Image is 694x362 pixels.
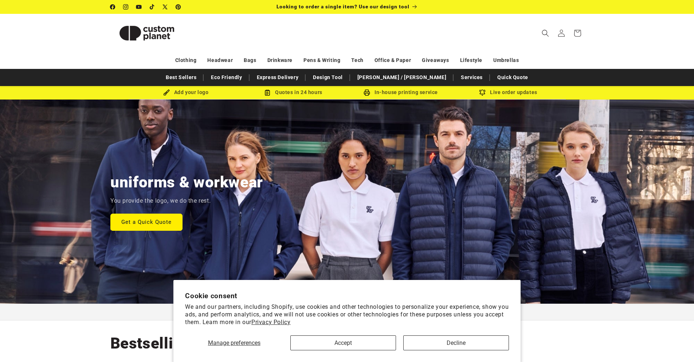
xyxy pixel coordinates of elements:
[479,89,486,96] img: Order updates
[208,339,260,346] span: Manage preferences
[110,172,263,192] h2: uniforms & workwear
[240,88,347,97] div: Quotes in 24 hours
[403,335,509,350] button: Decline
[132,88,240,97] div: Add your logo
[494,71,532,84] a: Quick Quote
[493,54,519,67] a: Umbrellas
[364,89,370,96] img: In-house printing
[375,54,411,67] a: Office & Paper
[460,54,482,67] a: Lifestyle
[244,54,256,67] a: Bags
[347,88,455,97] div: In-house printing service
[110,196,211,206] p: You provide the logo, we do the rest.
[185,303,509,326] p: We and our partners, including Shopify, use cookies and other technologies to personalize your ex...
[175,54,197,67] a: Clothing
[162,71,200,84] a: Best Sellers
[422,54,449,67] a: Giveaways
[658,327,694,362] iframe: Chat Widget
[163,89,170,96] img: Brush Icon
[107,14,186,52] a: Custom Planet
[185,335,283,350] button: Manage preferences
[110,17,183,50] img: Custom Planet
[264,89,271,96] img: Order Updates Icon
[455,88,562,97] div: Live order updates
[207,71,246,84] a: Eco Friendly
[253,71,302,84] a: Express Delivery
[457,71,486,84] a: Services
[354,71,450,84] a: [PERSON_NAME] / [PERSON_NAME]
[251,319,290,326] a: Privacy Policy
[185,292,509,300] h2: Cookie consent
[267,54,293,67] a: Drinkware
[351,54,363,67] a: Tech
[290,335,396,350] button: Accept
[110,213,183,230] a: Get a Quick Quote
[277,4,409,9] span: Looking to order a single item? Use our design tool
[207,54,233,67] a: Headwear
[303,54,340,67] a: Pens & Writing
[110,334,302,353] h2: Bestselling Printed Merch.
[309,71,346,84] a: Design Tool
[537,25,553,41] summary: Search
